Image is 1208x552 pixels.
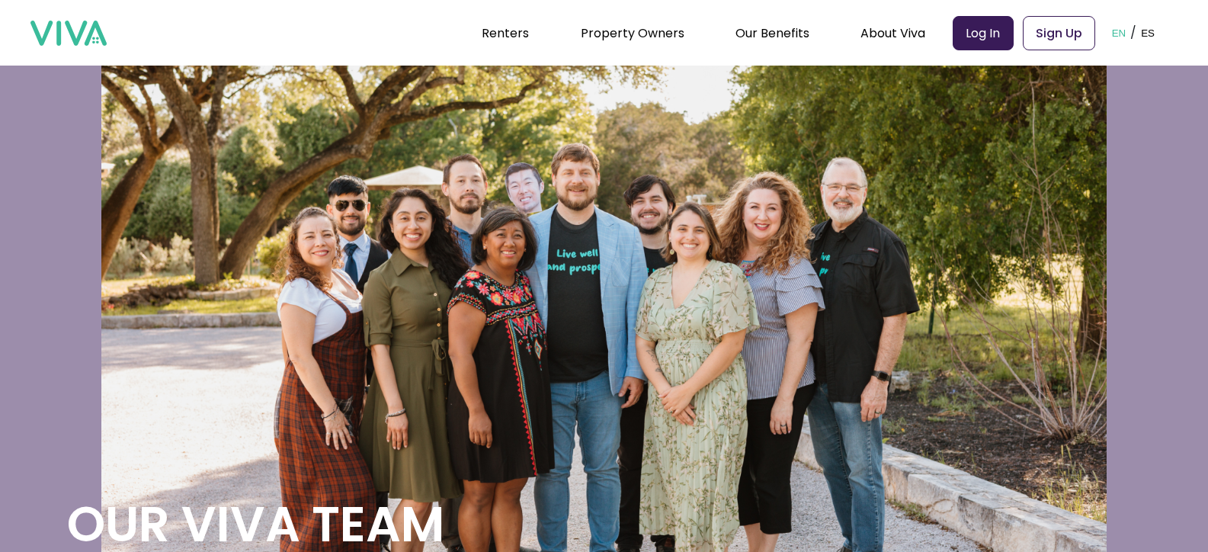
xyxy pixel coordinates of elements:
a: Renters [482,24,529,42]
img: viva [30,21,107,47]
a: Property Owners [581,24,684,42]
button: EN [1107,9,1131,56]
a: Log In [953,16,1014,50]
p: / [1130,21,1136,44]
button: ES [1136,9,1159,56]
div: Our Benefits [735,14,809,52]
div: About Viva [860,14,925,52]
a: Sign Up [1023,16,1095,50]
